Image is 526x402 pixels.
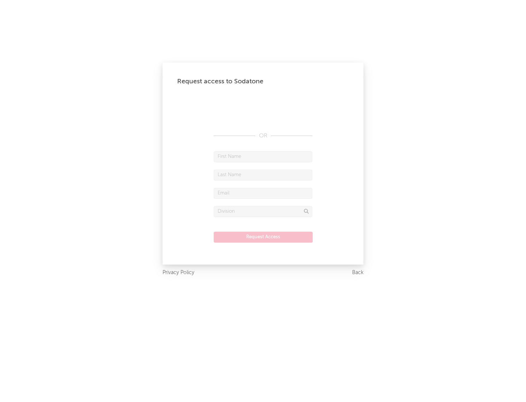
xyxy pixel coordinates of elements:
div: OR [214,132,312,140]
div: Request access to Sodatone [177,77,349,86]
button: Request Access [214,232,313,243]
input: Email [214,188,312,199]
input: Last Name [214,170,312,181]
input: First Name [214,151,312,162]
input: Division [214,206,312,217]
a: Back [352,268,363,277]
a: Privacy Policy [163,268,194,277]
